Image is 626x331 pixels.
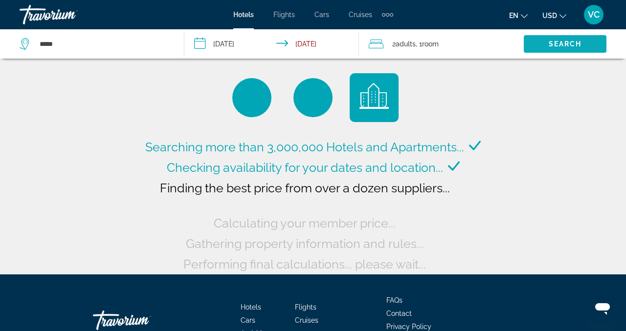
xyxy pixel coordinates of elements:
[509,8,528,22] button: Change language
[295,303,316,311] a: Flights
[273,11,295,19] a: Flights
[145,140,464,154] span: Searching more than 3,000,000 Hotels and Apartments...
[524,35,606,53] button: Search
[416,37,439,51] span: , 1
[359,29,524,59] button: Travelers: 2 adults, 0 children
[241,316,255,324] a: Cars
[186,236,424,251] span: Gathering property information and rules...
[20,2,117,27] a: Travorium
[581,4,606,25] button: User Menu
[396,40,416,48] span: Adults
[587,292,618,323] iframe: Button to launch messaging window
[386,323,431,331] a: Privacy Policy
[386,296,402,304] a: FAQs
[382,7,393,22] button: Extra navigation items
[542,8,566,22] button: Change currency
[392,37,416,51] span: 2
[314,11,329,19] a: Cars
[241,303,261,311] a: Hotels
[588,10,600,20] span: VC
[214,216,396,230] span: Calculating your member price...
[184,29,359,59] button: Check-in date: Mar 1, 2026 Check-out date: Mar 14, 2026
[183,257,426,271] span: Performing final calculations... please wait...
[422,40,439,48] span: Room
[509,12,518,20] span: en
[386,310,412,317] a: Contact
[167,160,443,175] span: Checking availability for your dates and location...
[349,11,372,19] a: Cruises
[233,11,254,19] a: Hotels
[542,12,557,20] span: USD
[549,40,582,48] span: Search
[295,316,318,324] a: Cruises
[160,181,450,195] span: Finding the best price from over a dozen suppliers...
